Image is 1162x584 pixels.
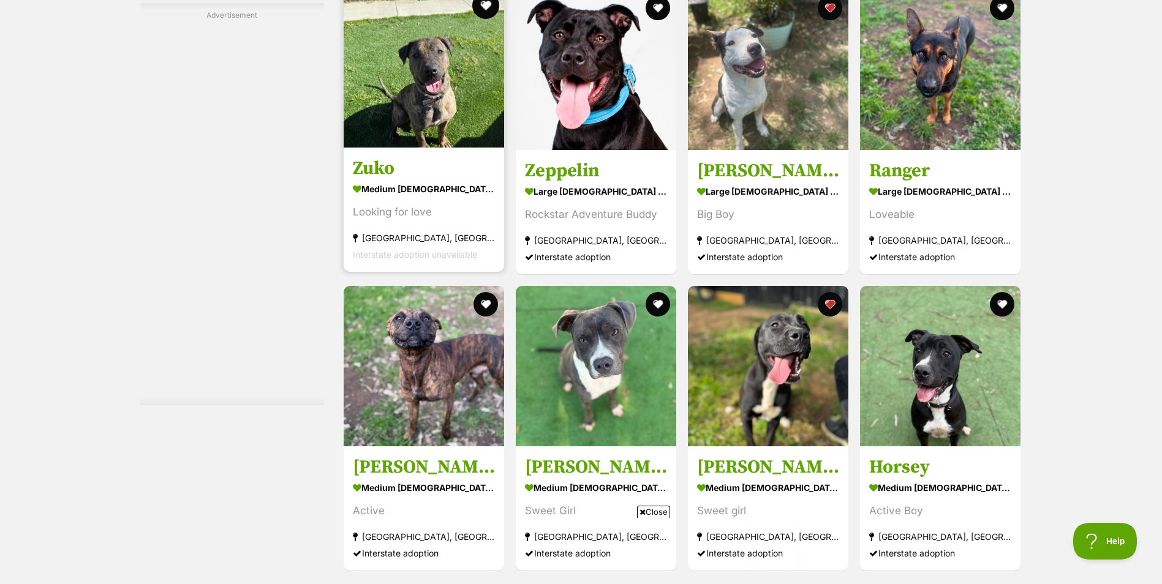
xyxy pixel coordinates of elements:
strong: medium [DEMOGRAPHIC_DATA] Dog [869,479,1011,496]
div: Active Boy [869,503,1011,519]
iframe: Advertisement [140,26,324,393]
strong: [GEOGRAPHIC_DATA], [GEOGRAPHIC_DATA] [525,232,667,249]
div: Sweet Girl [525,503,667,519]
a: [PERSON_NAME] medium [DEMOGRAPHIC_DATA] Dog Active [GEOGRAPHIC_DATA], [GEOGRAPHIC_DATA] Interstat... [344,446,504,571]
h3: Zuko [353,157,495,180]
strong: medium [DEMOGRAPHIC_DATA] Dog [353,479,495,496]
a: Zeppelin large [DEMOGRAPHIC_DATA] Dog Rockstar Adventure Buddy [GEOGRAPHIC_DATA], [GEOGRAPHIC_DAT... [516,150,676,274]
strong: [GEOGRAPHIC_DATA], [GEOGRAPHIC_DATA] [697,232,839,249]
a: [PERSON_NAME] medium [DEMOGRAPHIC_DATA] Dog Sweet girl [GEOGRAPHIC_DATA], [GEOGRAPHIC_DATA] Inter... [688,446,848,571]
div: Big Boy [697,206,839,223]
div: Interstate adoption [525,249,667,265]
div: Interstate adoption [353,545,495,561]
img: Tammy - Staffordshire Bull Terrier Dog [688,286,848,446]
h3: [PERSON_NAME] [525,455,667,479]
h3: [PERSON_NAME] [353,455,495,479]
img: Tucker - Staffordshire Bull Terrier Dog [344,286,504,446]
iframe: Advertisement [358,523,804,578]
img: Horsey - American Staffordshire Terrier Dog [860,286,1021,446]
h3: [PERSON_NAME] [697,455,839,479]
strong: medium [DEMOGRAPHIC_DATA] Dog [697,479,839,496]
strong: [GEOGRAPHIC_DATA], [GEOGRAPHIC_DATA] [869,528,1011,545]
button: favourite [646,292,670,316]
button: favourite [990,292,1015,316]
div: Interstate adoption [869,545,1011,561]
strong: large [DEMOGRAPHIC_DATA] Dog [697,182,839,200]
span: Close [637,506,670,518]
div: Looking for love [353,204,495,220]
a: Horsey medium [DEMOGRAPHIC_DATA] Dog Active Boy [GEOGRAPHIC_DATA], [GEOGRAPHIC_DATA] Interstate a... [860,446,1021,571]
strong: large [DEMOGRAPHIC_DATA] Dog [525,182,667,200]
a: Ranger large [DEMOGRAPHIC_DATA] Dog Loveable [GEOGRAPHIC_DATA], [GEOGRAPHIC_DATA] Interstate adop... [860,150,1021,274]
strong: medium [DEMOGRAPHIC_DATA] Dog [525,479,667,496]
button: favourite [818,292,842,316]
strong: large [DEMOGRAPHIC_DATA] Dog [869,182,1011,200]
div: Sweet girl [697,503,839,519]
strong: medium [DEMOGRAPHIC_DATA] Dog [353,180,495,198]
button: favourite [473,292,498,316]
div: Rockstar Adventure Buddy [525,206,667,223]
div: Loveable [869,206,1011,223]
span: Interstate adoption unavailable [353,249,477,260]
h3: Horsey [869,455,1011,479]
strong: [GEOGRAPHIC_DATA], [GEOGRAPHIC_DATA] [869,232,1011,249]
img: Sue - American Staffordshire Terrier Dog [516,286,676,446]
div: Advertisement [140,3,324,405]
div: Active [353,503,495,519]
h3: Ranger [869,159,1011,182]
iframe: Help Scout Beacon - Open [1073,523,1137,560]
div: Interstate adoption [869,249,1011,265]
a: Zuko medium [DEMOGRAPHIC_DATA] Dog Looking for love [GEOGRAPHIC_DATA], [GEOGRAPHIC_DATA] Intersta... [344,148,504,272]
a: [PERSON_NAME] medium [DEMOGRAPHIC_DATA] Dog Sweet Girl [GEOGRAPHIC_DATA], [GEOGRAPHIC_DATA] Inter... [516,446,676,571]
h3: [PERSON_NAME] [697,159,839,182]
strong: [GEOGRAPHIC_DATA], [GEOGRAPHIC_DATA] [353,230,495,246]
strong: [GEOGRAPHIC_DATA], [GEOGRAPHIC_DATA] [353,528,495,545]
a: [PERSON_NAME] large [DEMOGRAPHIC_DATA] Dog Big Boy [GEOGRAPHIC_DATA], [GEOGRAPHIC_DATA] Interstat... [688,150,848,274]
h3: Zeppelin [525,159,667,182]
div: Interstate adoption [697,249,839,265]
